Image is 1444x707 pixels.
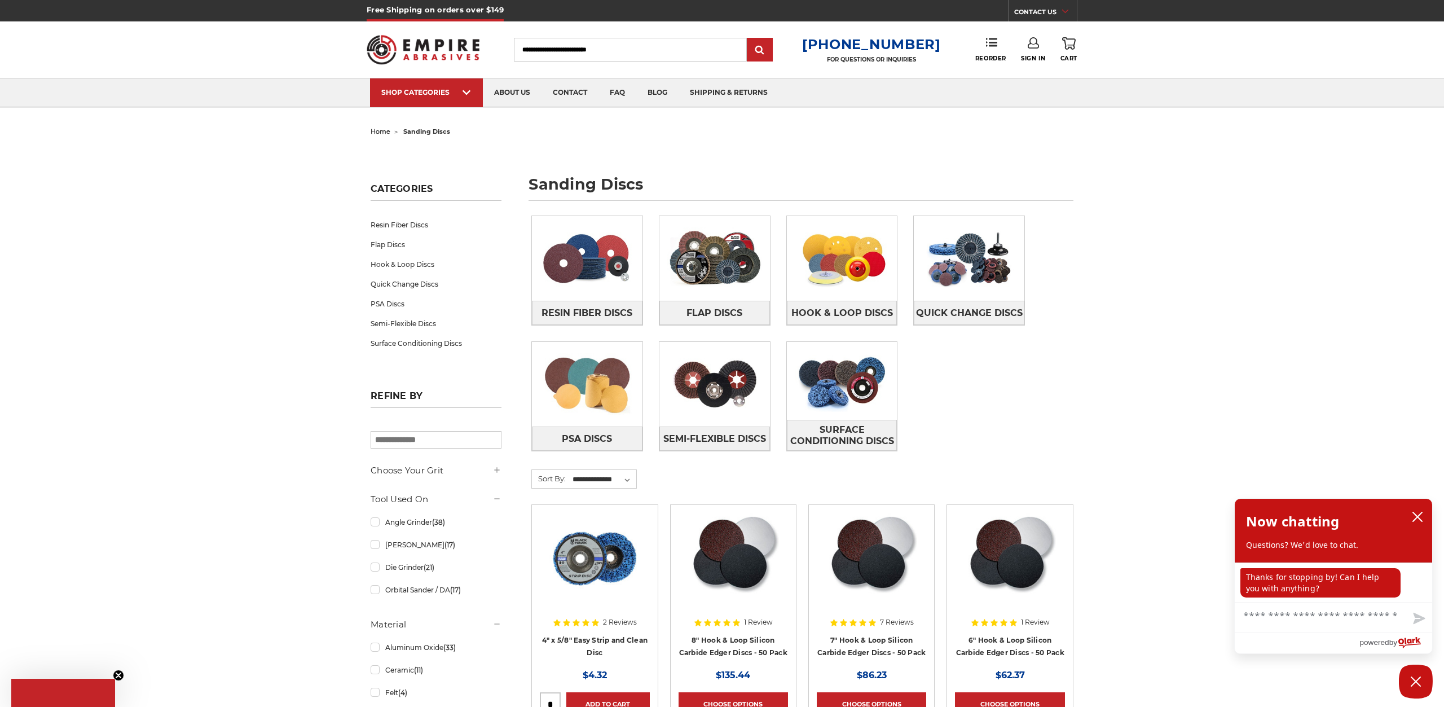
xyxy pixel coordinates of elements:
[371,683,501,702] a: Felt
[371,557,501,577] a: Die Grinder
[398,688,407,697] span: (4)
[1246,510,1339,533] h2: Now chatting
[975,37,1006,62] a: Reorder
[791,304,893,323] span: Hook & Loop Discs
[371,314,501,333] a: Semi-Flexible Discs
[371,274,501,294] a: Quick Change Discs
[371,128,390,135] a: home
[541,304,632,323] span: Resin Fiber Discs
[371,535,501,555] a: [PERSON_NAME]
[444,541,455,549] span: (17)
[532,219,642,297] img: Resin Fiber Discs
[542,636,648,657] a: 4" x 5/8" Easy Strip and Clean Disc
[880,619,914,626] span: 7 Reviews
[371,254,501,274] a: Hook & Loop Discs
[787,301,897,325] a: Hook & Loop Discs
[381,88,472,96] div: SHOP CATEGORIES
[975,55,1006,62] span: Reorder
[532,301,642,325] a: Resin Fiber Discs
[802,56,941,63] p: FOR QUESTIONS OR INQUIRIES
[826,513,917,603] img: Silicon Carbide 7" Hook & Loop Edger Discs
[1246,539,1421,551] p: Questions? We'd love to chat.
[1404,606,1432,632] button: Send message
[1060,55,1077,62] span: Cart
[914,301,1024,325] a: Quick Change Discs
[914,219,1024,297] img: Quick Change Discs
[113,670,124,681] button: Close teaser
[787,342,897,420] img: Surface Conditioning Discs
[857,670,887,680] span: $86.23
[679,636,787,657] a: 8" Hook & Loop Silicon Carbide Edger Discs - 50 Pack
[659,301,770,325] a: Flap Discs
[424,563,434,572] span: (21)
[1060,37,1077,62] a: Cart
[583,670,607,680] span: $4.32
[541,78,598,107] a: contact
[802,36,941,52] a: [PHONE_NUMBER]
[716,670,750,680] span: $135.44
[371,333,501,353] a: Surface Conditioning Discs
[1359,635,1389,649] span: powered
[443,643,456,652] span: (33)
[532,345,642,423] img: PSA Discs
[371,235,501,254] a: Flap Discs
[540,513,649,622] a: 4" x 5/8" easy strip and clean discs
[571,471,636,488] select: Sort By:
[371,294,501,314] a: PSA Discs
[679,78,779,107] a: shipping & returns
[1359,633,1432,653] a: Powered by Olark
[1235,563,1432,602] div: chat
[432,518,445,526] span: (38)
[371,464,501,477] h5: Choose Your Grit
[371,512,501,532] a: Angle Grinder
[817,636,926,657] a: 7" Hook & Loop Silicon Carbide Edger Discs - 50 Pack
[450,586,461,594] span: (17)
[1389,635,1397,649] span: by
[1021,619,1050,626] span: 1 Review
[956,636,1064,657] a: 6" Hook & Loop Silicon Carbide Edger Discs - 50 Pack
[603,619,637,626] span: 2 Reviews
[659,427,770,451] a: Semi-Flexible Discs
[744,619,773,626] span: 1 Review
[1408,508,1427,525] button: close chatbox
[371,215,501,235] a: Resin Fiber Discs
[483,78,541,107] a: about us
[371,183,501,201] h5: Categories
[787,219,897,297] img: Hook & Loop Discs
[11,679,115,707] div: Close teaser
[529,177,1073,201] h1: sanding discs
[659,345,770,423] img: Semi-Flexible Discs
[787,420,897,451] a: Surface Conditioning Discs
[688,513,779,603] img: Silicon Carbide 8" Hook & Loop Edger Discs
[371,390,501,408] h5: Refine by
[663,429,766,449] span: Semi-Flexible Discs
[679,513,788,622] a: Silicon Carbide 8" Hook & Loop Edger Discs
[371,660,501,680] a: Ceramic
[371,580,501,600] a: Orbital Sander / DA
[371,618,501,631] h5: Material
[549,513,640,603] img: 4" x 5/8" easy strip and clean discs
[1234,498,1433,654] div: olark chatbox
[414,666,423,674] span: (11)
[817,513,926,622] a: Silicon Carbide 7" Hook & Loop Edger Discs
[562,429,612,449] span: PSA Discs
[1021,55,1045,62] span: Sign In
[598,78,636,107] a: faq
[749,39,771,62] input: Submit
[686,304,742,323] span: Flap Discs
[996,670,1025,680] span: $62.37
[1014,6,1077,21] a: CONTACT US
[955,513,1064,622] a: Silicon Carbide 6" Hook & Loop Edger Discs
[965,513,1056,603] img: Silicon Carbide 6" Hook & Loop Edger Discs
[916,304,1023,323] span: Quick Change Discs
[787,420,897,451] span: Surface Conditioning Discs
[532,470,566,487] label: Sort By:
[371,493,501,506] h5: Tool Used On
[403,128,450,135] span: sanding discs
[1240,568,1401,598] p: Thanks for stopping by! Can I help you with anything?
[636,78,679,107] a: blog
[1399,665,1433,699] button: Close Chatbox
[659,219,770,297] img: Flap Discs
